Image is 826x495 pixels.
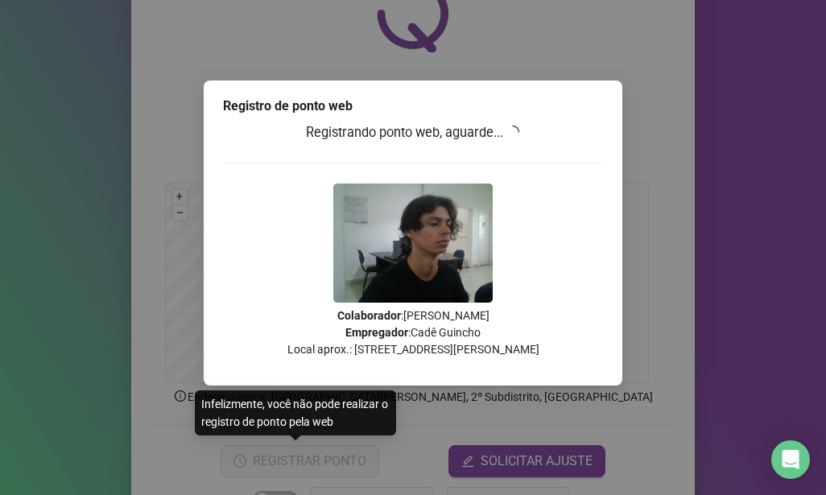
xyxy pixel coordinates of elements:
[337,309,401,322] strong: Colaborador
[223,97,603,116] div: Registro de ponto web
[223,122,603,143] h3: Registrando ponto web, aguarde...
[345,326,408,339] strong: Empregador
[333,184,493,303] img: 2Q==
[504,122,522,141] span: loading
[223,307,603,358] p: : [PERSON_NAME] : Cadê Guincho Local aprox.: [STREET_ADDRESS][PERSON_NAME]
[195,390,396,435] div: Infelizmente, você não pode realizar o registro de ponto pela web
[771,440,810,479] div: Open Intercom Messenger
